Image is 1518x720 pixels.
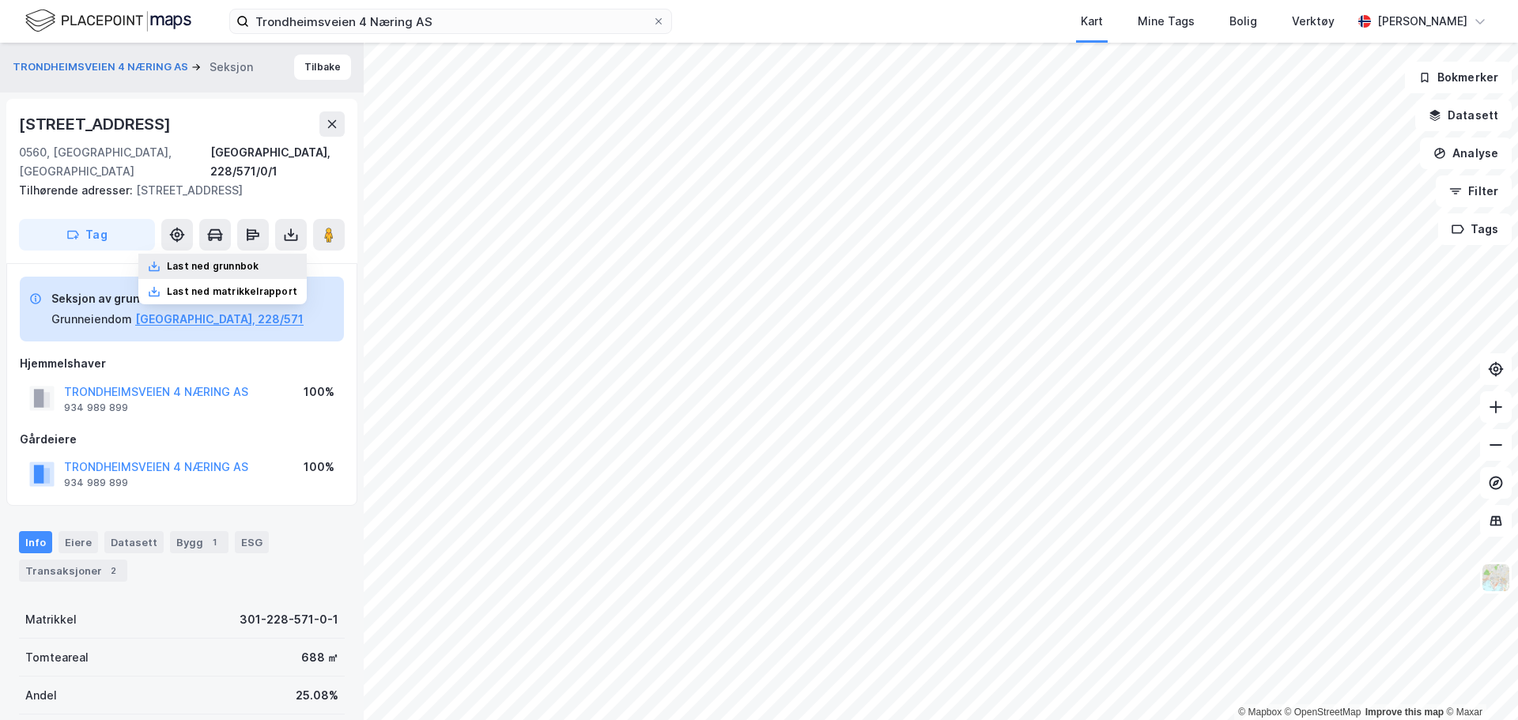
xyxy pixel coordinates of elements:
div: Andel [25,686,57,705]
button: Filter [1436,175,1512,207]
button: Tag [19,219,155,251]
div: 25.08% [296,686,338,705]
div: Seksjon av grunneiendom [51,289,304,308]
div: Eiere [59,531,98,553]
div: Last ned grunnbok [167,260,259,273]
div: Verktøy [1292,12,1335,31]
a: Improve this map [1365,707,1444,718]
div: ESG [235,531,269,553]
div: 934 989 899 [64,401,128,414]
input: Søk på adresse, matrikkel, gårdeiere, leietakere eller personer [249,9,652,33]
div: [GEOGRAPHIC_DATA], 228/571/0/1 [210,143,345,181]
button: Tilbake [294,55,351,80]
div: 2 [105,563,121,579]
iframe: Chat Widget [1439,644,1518,720]
div: Hjemmelshaver [20,354,344,373]
div: 688 ㎡ [301,648,338,667]
div: [PERSON_NAME] [1377,12,1467,31]
button: TRONDHEIMSVEIEN 4 NÆRING AS [13,59,191,75]
button: [GEOGRAPHIC_DATA], 228/571 [135,310,304,329]
div: Mine Tags [1138,12,1195,31]
div: Info [19,531,52,553]
div: 0560, [GEOGRAPHIC_DATA], [GEOGRAPHIC_DATA] [19,143,210,181]
div: 100% [304,383,334,401]
button: Analyse [1420,138,1512,169]
div: Kart [1081,12,1103,31]
div: Last ned matrikkelrapport [167,285,297,298]
div: [STREET_ADDRESS] [19,181,332,200]
img: logo.f888ab2527a4732fd821a326f86c7f29.svg [25,7,191,35]
div: Datasett [104,531,164,553]
img: Z [1481,563,1511,593]
button: Tags [1438,213,1512,245]
a: Mapbox [1238,707,1282,718]
div: Matrikkel [25,610,77,629]
div: Seksjon [210,58,253,77]
button: Bokmerker [1405,62,1512,93]
div: 934 989 899 [64,477,128,489]
a: OpenStreetMap [1285,707,1361,718]
span: Tilhørende adresser: [19,183,136,197]
div: Transaksjoner [19,560,127,582]
div: Gårdeiere [20,430,344,449]
div: Bolig [1229,12,1257,31]
div: 100% [304,458,334,477]
div: Grunneiendom [51,310,132,329]
div: Bygg [170,531,228,553]
div: 1 [206,534,222,550]
button: Datasett [1415,100,1512,131]
div: 301-228-571-0-1 [240,610,338,629]
div: Tomteareal [25,648,89,667]
div: [STREET_ADDRESS] [19,111,174,137]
